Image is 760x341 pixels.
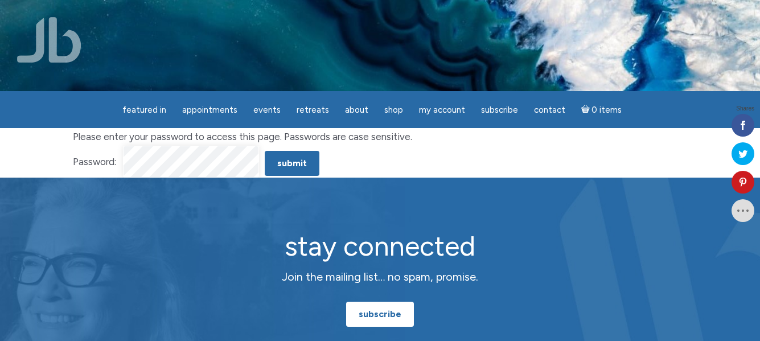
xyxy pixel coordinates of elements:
[384,105,403,115] span: Shop
[290,99,336,121] a: Retreats
[297,105,329,115] span: Retreats
[73,128,688,178] form: Please enter your password to access this page. Passwords are case sensitive.
[17,17,81,63] img: Jamie Butler. The Everyday Medium
[178,231,582,261] h2: stay connected
[265,151,319,176] input: Submit
[534,105,565,115] span: Contact
[527,99,572,121] a: Contact
[419,105,465,115] span: My Account
[574,98,629,121] a: Cart0 items
[345,105,368,115] span: About
[346,302,414,327] a: subscribe
[175,99,244,121] a: Appointments
[247,99,287,121] a: Events
[116,99,173,121] a: featured in
[122,105,166,115] span: featured in
[581,105,592,115] i: Cart
[178,268,582,286] p: Join the mailing list… no spam, promise.
[73,153,116,171] label: Password:
[481,105,518,115] span: Subscribe
[412,99,472,121] a: My Account
[591,106,622,114] span: 0 items
[182,105,237,115] span: Appointments
[377,99,410,121] a: Shop
[338,99,375,121] a: About
[474,99,525,121] a: Subscribe
[736,106,754,112] span: Shares
[253,105,281,115] span: Events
